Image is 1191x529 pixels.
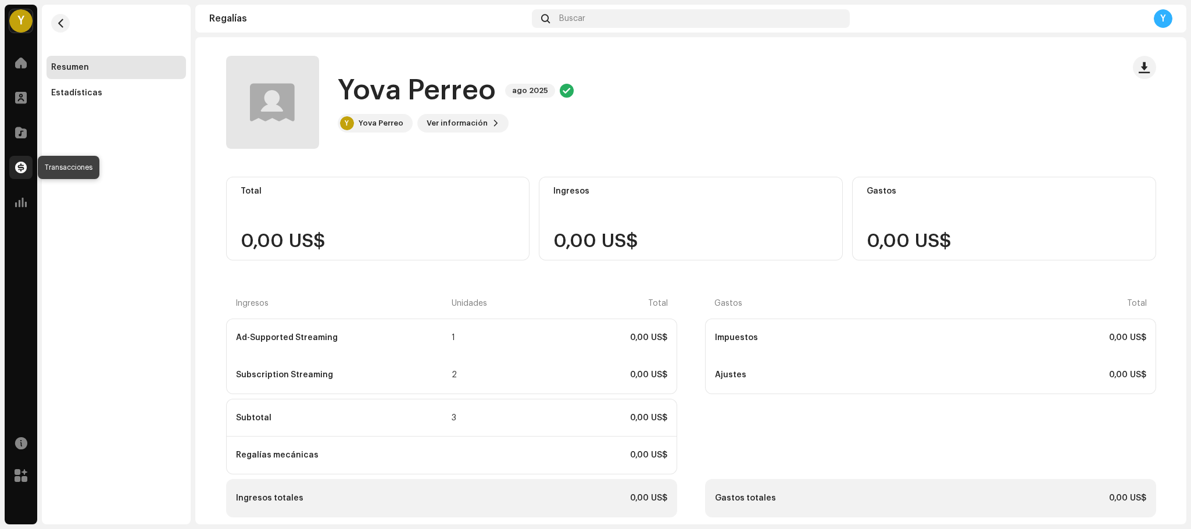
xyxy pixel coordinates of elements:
[51,88,102,98] div: Estadísticas
[559,14,585,23] span: Buscar
[932,494,1146,503] div: 0,00 US$
[452,299,495,308] div: Unidades
[417,114,509,133] button: Ver información
[236,333,449,342] div: Ad-Supported Streaming
[932,370,1146,380] div: 0,00 US$
[235,299,449,308] div: Ingresos
[553,187,828,196] div: Ingresos
[338,72,496,109] h1: Yova Perreo
[539,177,843,260] re-o-card-value: Ingresos
[236,370,449,380] div: Subscription Streaming
[505,84,555,98] span: ago 2025
[427,112,488,135] span: Ver información
[715,370,929,380] div: Ajustes
[47,56,186,79] re-m-nav-item: Resumen
[9,9,33,33] div: Y
[236,413,449,423] div: Subtotal
[496,370,667,380] div: 0,00 US$
[452,333,494,342] div: 1
[715,333,929,342] div: Impuestos
[932,333,1146,342] div: 0,00 US$
[452,413,494,423] div: 3
[932,299,1147,308] div: Total
[241,187,516,196] div: Total
[236,451,450,460] div: Regalías mecánicas
[340,116,354,130] div: Y
[496,413,667,423] div: 0,00 US$
[359,119,403,128] div: Yova Perreo
[236,494,450,503] div: Ingresos totales
[209,14,527,23] div: Regalías
[496,299,667,308] div: Total
[51,63,89,72] div: Resumen
[496,333,667,342] div: 0,00 US$
[715,494,929,503] div: Gastos totales
[47,81,186,105] re-m-nav-item: Estadísticas
[452,370,494,380] div: 2
[453,451,667,460] div: 0,00 US$
[453,494,667,503] div: 0,00 US$
[852,177,1156,260] re-o-card-value: Gastos
[1154,9,1172,28] div: Y
[226,177,530,260] re-o-card-value: Total
[867,187,1142,196] div: Gastos
[714,299,929,308] div: Gastos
